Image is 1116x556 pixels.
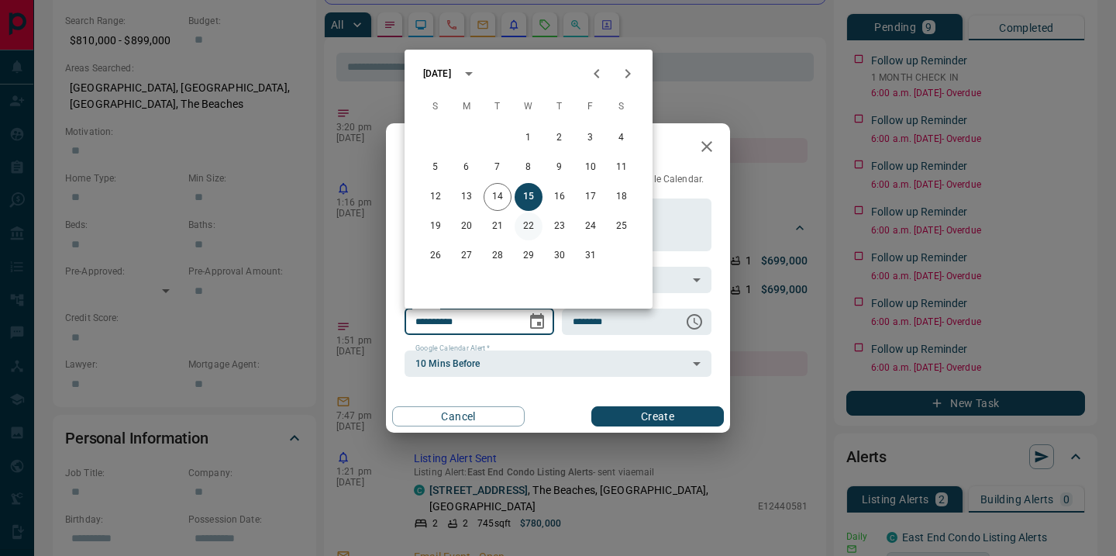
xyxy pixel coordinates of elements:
button: 31 [577,242,604,270]
button: 10 [577,154,604,181]
button: 19 [422,212,449,240]
button: 22 [515,212,542,240]
button: 26 [422,242,449,270]
button: Cancel [392,406,525,426]
button: 23 [546,212,573,240]
button: 21 [484,212,511,240]
button: 25 [608,212,635,240]
label: Time [573,302,593,312]
span: Sunday [422,92,449,123]
button: 17 [577,183,604,211]
button: 14 [484,183,511,211]
label: Date [415,302,435,312]
button: 28 [484,242,511,270]
button: Next month [612,58,643,89]
span: Friday [577,92,604,123]
button: 4 [608,124,635,152]
button: calendar view is open, switch to year view [456,60,482,87]
button: 11 [608,154,635,181]
button: 1 [515,124,542,152]
div: 10 Mins Before [405,351,711,377]
button: Create [591,406,724,426]
button: 12 [422,183,449,211]
h2: New Task [386,123,491,173]
button: 8 [515,154,542,181]
span: Saturday [608,92,635,123]
button: 30 [546,242,573,270]
button: 29 [515,242,542,270]
span: Tuesday [484,92,511,123]
button: 5 [422,154,449,181]
label: Google Calendar Alert [415,344,490,354]
button: 3 [577,124,604,152]
button: Choose time, selected time is 6:00 AM [679,306,710,337]
button: Choose date, selected date is Oct 15, 2025 [522,306,553,337]
button: 15 [515,183,542,211]
button: 27 [453,242,480,270]
span: Thursday [546,92,573,123]
span: Monday [453,92,480,123]
span: Wednesday [515,92,542,123]
button: 13 [453,183,480,211]
button: 18 [608,183,635,211]
div: [DATE] [423,67,451,81]
button: 9 [546,154,573,181]
button: Previous month [581,58,612,89]
button: 24 [577,212,604,240]
button: 16 [546,183,573,211]
button: 6 [453,154,480,181]
button: 2 [546,124,573,152]
button: 20 [453,212,480,240]
button: 7 [484,154,511,181]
